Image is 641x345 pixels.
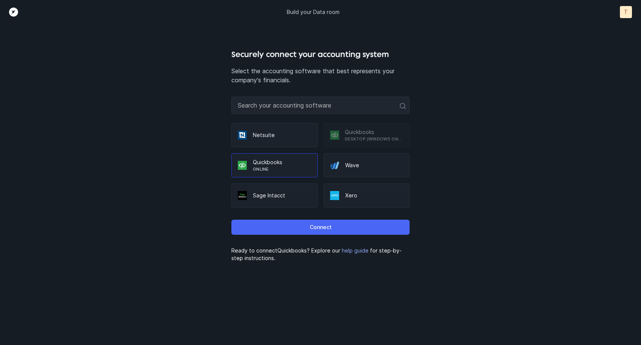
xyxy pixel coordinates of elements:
[231,66,410,85] p: Select the accounting software that best represents your company's financials.
[624,8,628,16] p: T
[345,162,403,169] p: Wave
[310,223,332,232] p: Connect
[231,153,317,177] div: QuickbooksOnline
[231,48,410,60] h4: Securely connect your accounting system
[253,166,311,172] p: Online
[253,159,311,166] p: Quickbooks
[345,128,403,136] p: Quickbooks
[324,153,410,177] div: Wave
[345,136,403,142] p: Desktop (Windows only)
[231,123,317,147] div: Netsuite
[231,247,410,262] p: Ready to connect Quickbooks ? Explore our for step-by-step instructions.
[620,6,632,18] button: T
[231,97,410,114] input: Search your accounting software
[253,192,311,199] p: Sage Intacct
[324,123,410,147] div: QuickbooksDesktop (Windows only)
[287,8,340,16] p: Build your Data room
[324,183,410,208] div: Xero
[253,131,311,139] p: Netsuite
[342,247,369,254] a: help guide
[231,220,410,235] button: Connect
[231,183,317,208] div: Sage Intacct
[345,192,403,199] p: Xero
